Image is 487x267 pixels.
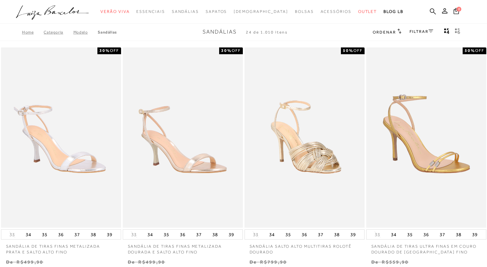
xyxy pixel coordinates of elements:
button: 36 [56,230,66,239]
a: Modelo [73,30,98,35]
span: Outlet [358,9,377,14]
small: R$499,90 [17,259,43,265]
small: De [250,259,257,265]
button: 37 [438,230,447,239]
small: De [6,259,13,265]
a: categoryNavScreenReaderText [172,5,199,18]
button: 34 [24,230,33,239]
button: 33 [7,231,17,238]
button: 35 [405,230,415,239]
span: Acessórios [321,9,351,14]
strong: 50% [343,48,353,53]
button: 34 [267,230,277,239]
button: 38 [454,230,463,239]
button: 33 [251,231,260,238]
a: Categoria [44,30,73,35]
button: 35 [283,230,293,239]
button: 35 [40,230,49,239]
a: SANDÁLIA DE TIRAS FINAS METALIZADA PRATA E SALTO ALTO FINO SANDÁLIA DE TIRAS FINAS METALIZADA PRA... [2,48,120,227]
small: R$499,90 [138,259,165,265]
button: 39 [227,230,236,239]
button: 37 [194,230,204,239]
button: 36 [421,230,431,239]
a: SANDÁLIA SALTO ALTO MULTITIRAS ROLOTÊ DOURADO SANDÁLIA SALTO ALTO MULTITIRAS ROLOTÊ DOURADO [245,48,364,227]
button: gridText6Desc [453,28,462,37]
a: Sandálias [98,30,117,35]
span: OFF [110,48,119,53]
button: 0 [451,7,461,17]
a: categoryNavScreenReaderText [295,5,314,18]
img: SANDÁLIA DE TIRAS FINAS METALIZADA DOURADA E SALTO ALTO FINO [123,48,242,227]
span: Verão Viva [100,9,130,14]
button: 39 [470,230,480,239]
small: R$559,90 [382,259,409,265]
img: SANDÁLIA DE TIRAS FINAS METALIZADA PRATA E SALTO ALTO FINO [2,48,120,227]
a: categoryNavScreenReaderText [100,5,130,18]
span: [DEMOGRAPHIC_DATA] [234,9,288,14]
a: SANDÁLIA DE TIRAS FINAS METALIZADA DOURADA E SALTO ALTO FINO SANDÁLIA DE TIRAS FINAS METALIZADA D... [123,48,242,227]
button: 33 [373,231,382,238]
span: Sandálias [172,9,199,14]
span: Essenciais [136,9,165,14]
span: Sapatos [206,9,227,14]
a: SANDÁLIA DE TIRAS FINAS METALIZADA DOURADA E SALTO ALTO FINO [123,240,243,255]
button: 34 [389,230,398,239]
a: SANDÁLIA DE TIRAS FINAS METALIZADA PRATA E SALTO ALTO FINO [1,240,121,255]
span: Sandálias [203,29,237,35]
button: 33 [129,231,139,238]
span: Ordenar [373,30,396,35]
button: 34 [145,230,155,239]
strong: 30% [221,48,232,53]
a: FILTRAR [410,29,433,34]
small: De [128,259,135,265]
button: 38 [89,230,98,239]
button: 37 [316,230,325,239]
span: OFF [353,48,363,53]
a: categoryNavScreenReaderText [321,5,351,18]
a: categoryNavScreenReaderText [206,5,227,18]
span: 0 [457,7,461,12]
button: 39 [348,230,358,239]
span: OFF [232,48,241,53]
button: 39 [105,230,114,239]
a: categoryNavScreenReaderText [358,5,377,18]
a: categoryNavScreenReaderText [136,5,165,18]
span: Bolsas [295,9,314,14]
a: SANDÁLIA DE TIRAS ULTRA FINAS EM COURO DOURADO DE [GEOGRAPHIC_DATA] FINO [366,240,486,255]
a: noSubCategoriesText [234,5,288,18]
button: Mostrar 4 produtos por linha [442,28,451,37]
button: 38 [332,230,342,239]
span: BLOG LB [384,9,403,14]
img: SANDÁLIA SALTO ALTO MULTITIRAS ROLOTÊ DOURADO [245,48,364,227]
span: 24 de 1.010 itens [246,30,288,35]
a: BLOG LB [384,5,403,18]
button: 36 [178,230,187,239]
strong: 30% [99,48,110,53]
button: 38 [210,230,220,239]
a: SANDÁLIA DE TIRAS ULTRA FINAS EM COURO DOURADO DE SALTO ALTO FINO SANDÁLIA DE TIRAS ULTRA FINAS E... [367,48,486,227]
strong: 50% [465,48,475,53]
button: 36 [300,230,309,239]
a: Home [22,30,44,35]
small: R$799,90 [260,259,287,265]
button: 35 [162,230,171,239]
button: 37 [72,230,82,239]
small: De [371,259,378,265]
img: SANDÁLIA DE TIRAS ULTRA FINAS EM COURO DOURADO DE SALTO ALTO FINO [367,48,486,227]
a: SANDÁLIA SALTO ALTO MULTITIRAS ROLOTÊ DOURADO [245,240,365,255]
span: OFF [475,48,484,53]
